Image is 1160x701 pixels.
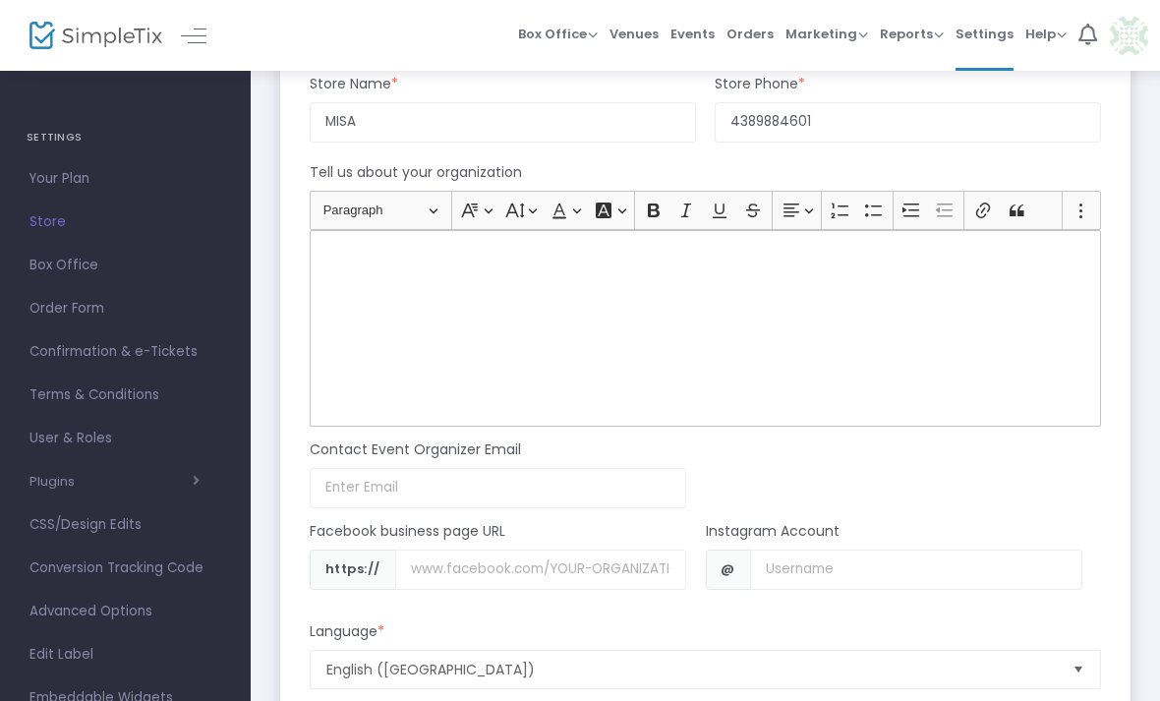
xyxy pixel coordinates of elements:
[27,118,224,157] h4: SETTINGS
[29,209,221,235] span: Store
[326,660,1057,679] span: English ([GEOGRAPHIC_DATA])
[29,253,221,278] span: Box Office
[29,474,200,490] button: Plugins
[715,74,805,94] m-panel-subtitle: Store Phone
[670,9,715,59] span: Events
[609,9,659,59] span: Venues
[310,439,521,460] m-panel-subtitle: Contact Event Organizer Email
[310,102,696,143] input: Enter Store Name
[715,102,1101,143] input: Enter phone Number
[29,339,221,365] span: Confirmation & e-Tickets
[310,191,1101,230] div: Editor toolbar
[29,642,221,668] span: Edit Label
[29,296,221,321] span: Order Form
[310,162,522,183] m-panel-subtitle: Tell us about your organization
[750,550,1082,590] input: Username
[956,9,1014,59] span: Settings
[880,25,944,43] span: Reports
[310,521,505,542] m-panel-subtitle: Facebook business page URL
[29,382,221,408] span: Terms & Conditions
[29,599,221,624] span: Advanced Options
[706,550,751,590] span: @
[29,555,221,581] span: Conversion Tracking Code
[785,25,868,43] span: Marketing
[310,621,384,642] m-panel-subtitle: Language
[1025,25,1067,43] span: Help
[315,195,447,225] button: Paragraph
[310,74,398,94] m-panel-subtitle: Store Name
[323,199,426,222] span: Paragraph
[29,426,221,451] span: User & Roles
[310,468,686,508] input: Enter Email
[310,230,1101,427] div: Rich Text Editor, main
[29,512,221,538] span: CSS/Design Edits
[1065,651,1092,688] button: Select
[310,550,396,590] span: https://
[726,9,774,59] span: Orders
[29,166,221,192] span: Your Plan
[706,521,840,542] m-panel-subtitle: Instagram Account
[395,550,686,590] input: Username
[518,25,598,43] span: Box Office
